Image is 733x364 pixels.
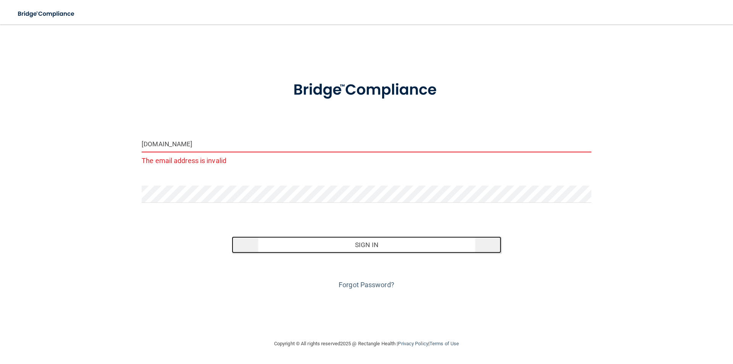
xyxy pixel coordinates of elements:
[142,135,591,152] input: Email
[398,341,428,346] a: Privacy Policy
[227,332,506,356] div: Copyright © All rights reserved 2025 @ Rectangle Health | |
[142,154,591,167] p: The email address is invalid
[339,281,394,289] a: Forgot Password?
[278,70,455,110] img: bridge_compliance_login_screen.278c3ca4.svg
[232,236,502,253] button: Sign In
[429,341,459,346] a: Terms of Use
[11,6,82,22] img: bridge_compliance_login_screen.278c3ca4.svg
